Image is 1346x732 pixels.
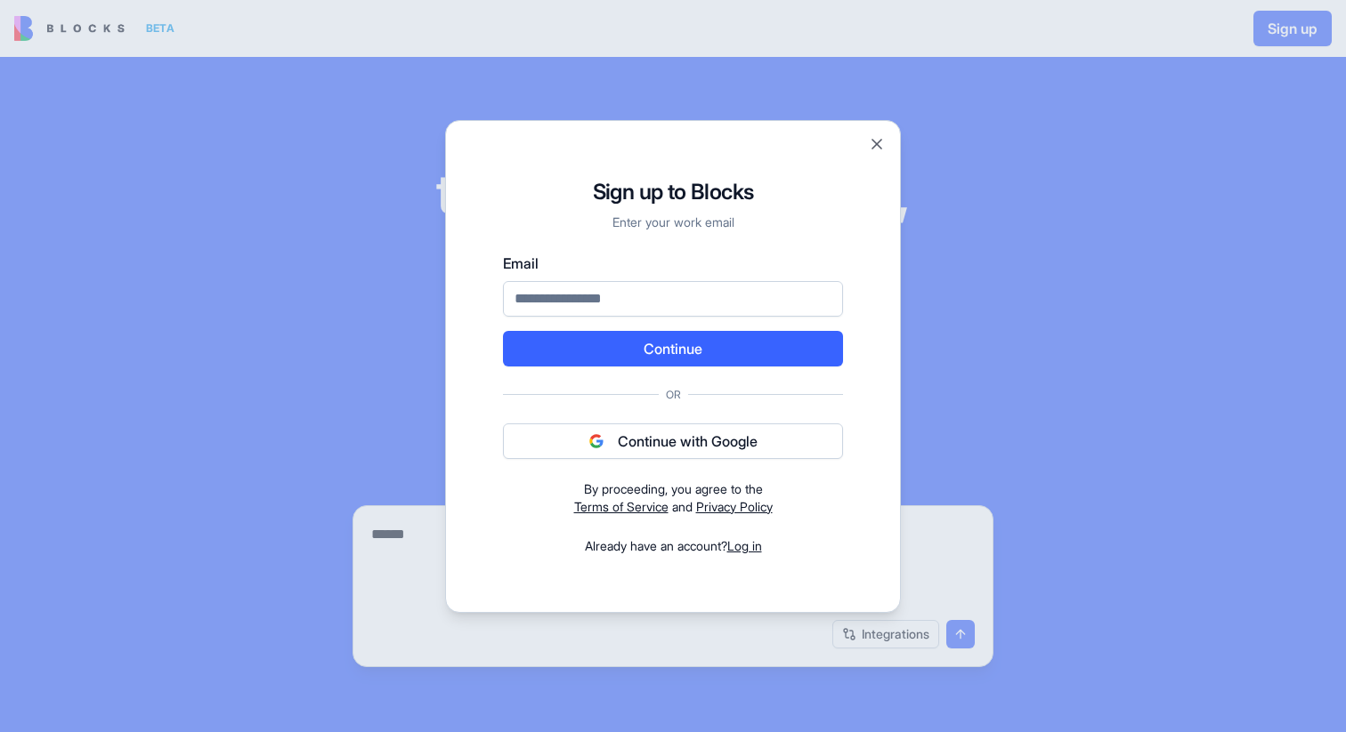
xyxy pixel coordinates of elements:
[503,480,843,498] div: By proceeding, you agree to the
[696,499,773,514] a: Privacy Policy
[503,537,843,555] div: Already have an account?
[589,434,604,448] img: google logo
[574,499,669,514] a: Terms of Service
[503,480,843,516] div: and
[503,331,843,366] button: Continue
[503,178,843,206] h1: Sign up to Blocks
[727,538,762,553] a: Log in
[503,423,843,459] button: Continue with Google
[503,213,843,231] p: Enter your work email
[503,253,843,274] label: Email
[659,388,688,402] span: Or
